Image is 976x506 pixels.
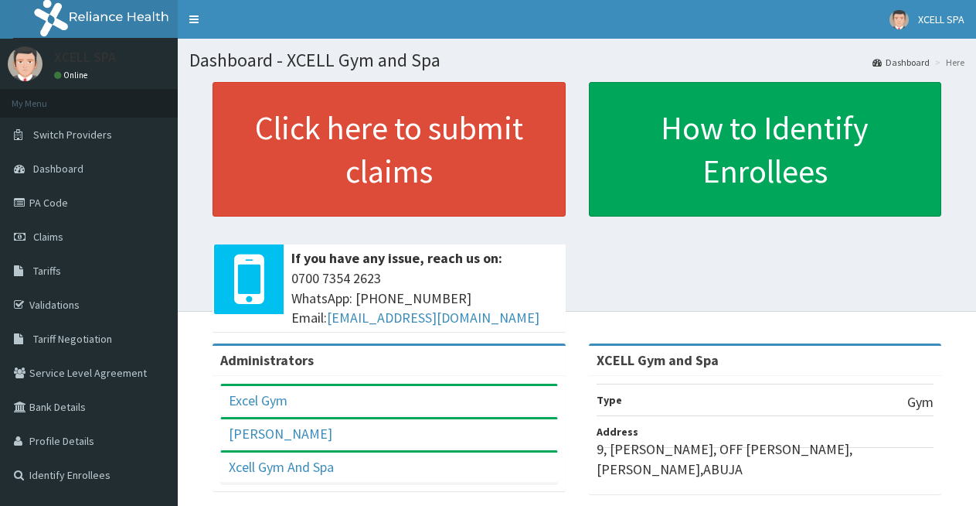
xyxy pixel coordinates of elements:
[589,82,942,217] a: How to Identify Enrollees
[33,128,112,142] span: Switch Providers
[918,12,964,26] span: XCELL SPA
[327,309,539,327] a: [EMAIL_ADDRESS][DOMAIN_NAME]
[931,56,964,69] li: Here
[33,264,61,278] span: Tariffs
[291,268,558,328] span: 0700 7354 2623 WhatsApp: [PHONE_NUMBER] Email:
[33,162,83,176] span: Dashboard
[229,425,332,443] a: [PERSON_NAME]
[54,50,116,64] p: XCELL SPA
[33,230,63,244] span: Claims
[889,10,909,29] img: User Image
[213,82,566,217] a: Click here to submit claims
[597,425,638,439] b: Address
[872,56,930,69] a: Dashboard
[907,392,933,412] p: Gym
[33,332,112,346] span: Tariff Negotiation
[597,351,719,369] strong: XCELL Gym and Spa
[229,458,334,476] a: Xcell Gym And Spa
[54,70,91,80] a: Online
[597,393,622,407] b: Type
[229,391,287,409] a: Excel Gym
[291,249,502,267] b: If you have any issue, reach us on:
[597,439,934,479] p: 9, [PERSON_NAME], OFF [PERSON_NAME], [PERSON_NAME],ABUJA
[8,46,43,81] img: User Image
[189,50,964,70] h1: Dashboard - XCELL Gym and Spa
[220,351,314,369] b: Administrators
